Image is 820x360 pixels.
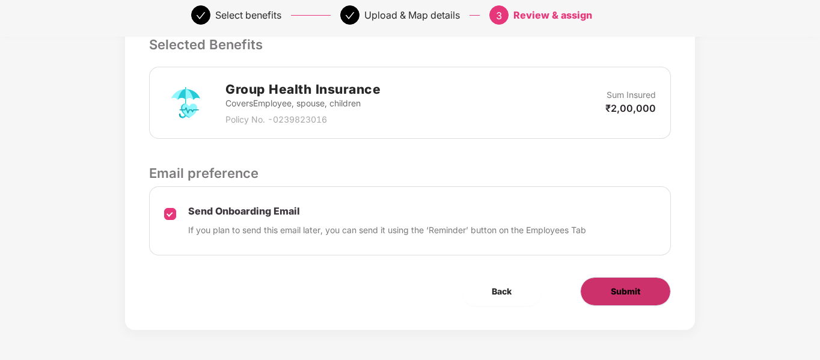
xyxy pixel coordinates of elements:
span: check [196,11,206,20]
div: Upload & Map details [364,5,460,25]
p: ₹2,00,000 [605,102,656,115]
button: Submit [580,277,671,306]
img: svg+xml;base64,PHN2ZyB4bWxucz0iaHR0cDovL3d3dy53My5vcmcvMjAwMC9zdmciIHdpZHRoPSI3MiIgaGVpZ2h0PSI3Mi... [164,81,207,124]
p: Selected Benefits [149,34,670,55]
p: Email preference [149,163,670,183]
span: check [345,11,355,20]
p: If you plan to send this email later, you can send it using the ‘Reminder’ button on the Employee... [188,224,586,237]
span: Back [492,285,512,298]
span: 3 [496,10,502,22]
div: Select benefits [215,5,281,25]
div: Review & assign [513,5,592,25]
p: Policy No. - 0239823016 [225,113,381,126]
p: Send Onboarding Email [188,205,586,218]
span: Submit [611,285,640,298]
h2: Group Health Insurance [225,79,381,99]
p: Sum Insured [607,88,656,102]
p: Covers Employee, spouse, children [225,97,381,110]
button: Back [462,277,542,306]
